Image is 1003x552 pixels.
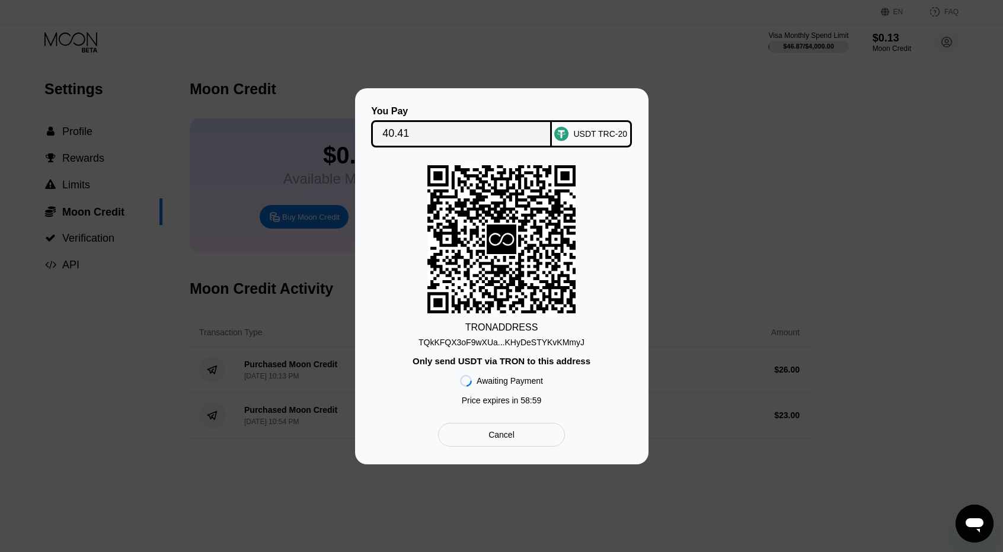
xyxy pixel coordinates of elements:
[956,505,994,543] iframe: Bouton de lancement de la fenêtre de messagerie
[419,338,584,347] div: TQkKFQX3oF9wXUa...KHyDeSTYKvKMmyJ
[477,376,543,386] div: Awaiting Payment
[462,396,542,405] div: Price expires in
[419,333,584,347] div: TQkKFQX3oF9wXUa...KHyDeSTYKvKMmyJ
[438,423,564,447] div: Cancel
[573,129,627,139] div: USDT TRC-20
[465,322,538,333] div: TRON ADDRESS
[488,429,515,440] div: Cancel
[520,396,541,405] span: 58 : 59
[373,106,631,147] div: You PayUSDT TRC-20
[371,106,552,117] div: You Pay
[413,356,590,366] div: Only send USDT via TRON to this address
